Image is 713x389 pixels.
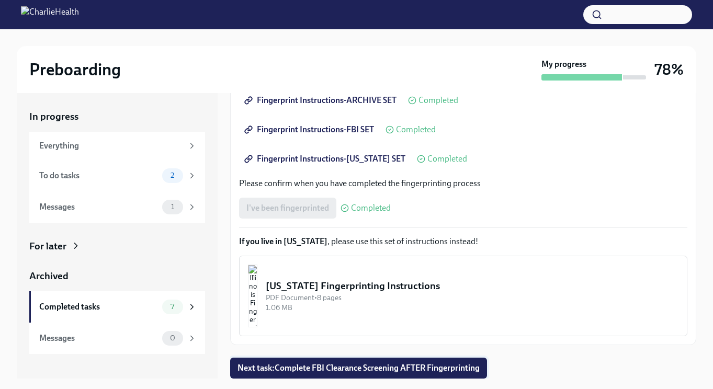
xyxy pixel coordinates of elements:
div: Completed tasks [39,301,158,313]
div: Messages [39,333,158,344]
div: [US_STATE] Fingerprinting Instructions [266,279,678,293]
a: Fingerprint Instructions-FBI SET [239,119,381,140]
p: Please confirm when you have completed the fingerprinting process [239,178,687,189]
a: For later [29,239,205,253]
a: To do tasks2 [29,160,205,191]
button: [US_STATE] Fingerprinting InstructionsPDF Document•8 pages1.06 MB [239,256,687,336]
span: Fingerprint Instructions-ARCHIVE SET [246,95,397,106]
span: Completed [418,96,458,105]
div: For later [29,239,66,253]
span: 2 [164,171,180,179]
span: 7 [164,303,180,311]
span: Completed [427,155,467,163]
div: PDF Document • 8 pages [266,293,678,303]
span: Fingerprint Instructions-FBI SET [246,124,374,135]
h2: Preboarding [29,59,121,80]
img: CharlieHealth [21,6,79,23]
a: Completed tasks7 [29,291,205,323]
p: , please use this set of instructions instead! [239,236,687,247]
a: Everything [29,132,205,160]
div: Messages [39,201,158,213]
span: Next task : Complete FBI Clearance Screening AFTER Fingerprinting [237,363,480,373]
button: Next task:Complete FBI Clearance Screening AFTER Fingerprinting [230,358,487,379]
div: 1.06 MB [266,303,678,313]
span: Completed [396,125,436,134]
img: Illinois Fingerprinting Instructions [248,265,257,327]
span: Completed [351,204,391,212]
strong: My progress [541,59,586,70]
h3: 78% [654,60,684,79]
span: 0 [164,334,182,342]
span: 1 [165,203,180,211]
span: Fingerprint Instructions-[US_STATE] SET [246,154,405,164]
a: In progress [29,110,205,123]
div: To do tasks [39,170,158,181]
strong: If you live in [US_STATE] [239,236,327,246]
a: Archived [29,269,205,283]
a: Fingerprint Instructions-[US_STATE] SET [239,148,413,169]
a: Messages0 [29,323,205,354]
div: Everything [39,140,183,152]
a: Fingerprint Instructions-ARCHIVE SET [239,90,404,111]
a: Messages1 [29,191,205,223]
